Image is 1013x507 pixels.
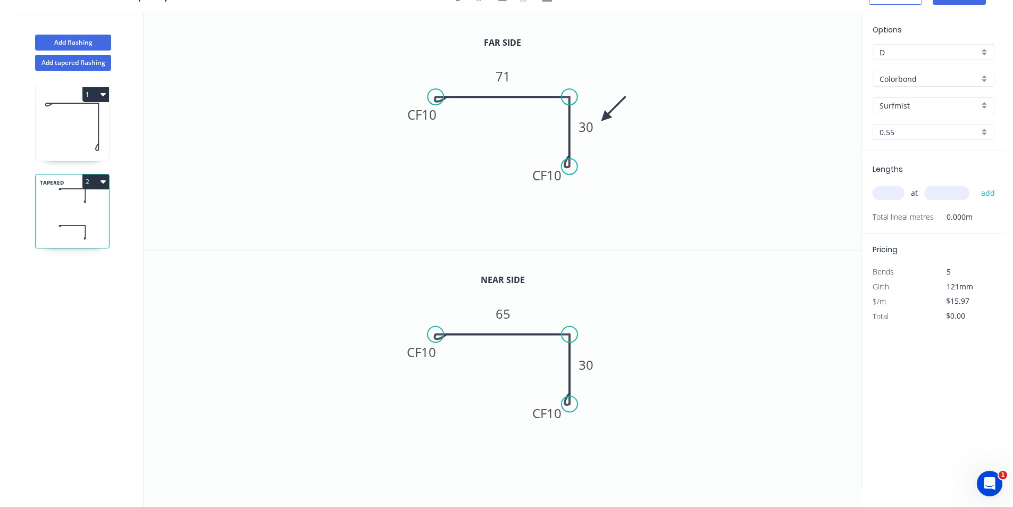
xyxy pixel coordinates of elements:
[496,305,510,322] tspan: 65
[407,343,421,361] tspan: CF
[911,186,918,201] span: at
[880,73,979,85] input: Material
[421,343,436,361] tspan: 10
[35,35,111,51] button: Add flashing
[873,210,934,225] span: Total lineal metres
[947,281,973,292] span: 121mm
[934,210,973,225] span: 0.000m
[579,356,593,373] tspan: 30
[976,184,1001,202] button: add
[144,13,861,250] svg: 0
[532,167,547,184] tspan: CF
[873,281,889,292] span: Girth
[873,244,898,255] span: Pricing
[977,471,1002,496] iframe: Intercom live chat
[947,267,951,277] span: 5
[82,87,109,102] button: 1
[532,404,547,422] tspan: CF
[999,471,1007,479] span: 1
[873,311,889,321] span: Total
[579,118,593,136] tspan: 30
[880,127,979,138] input: Thickness
[880,100,979,111] input: Colour
[422,106,437,123] tspan: 10
[880,47,979,58] input: Price level
[873,296,886,306] span: $/m
[873,24,902,35] span: Options
[35,55,111,71] button: Add tapered flashing
[873,164,903,174] span: Lengths
[82,174,109,189] button: 2
[547,167,562,184] tspan: 10
[496,68,510,85] tspan: 71
[873,267,894,277] span: Bends
[407,106,422,123] tspan: CF
[144,251,861,488] svg: 0
[547,404,562,422] tspan: 10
